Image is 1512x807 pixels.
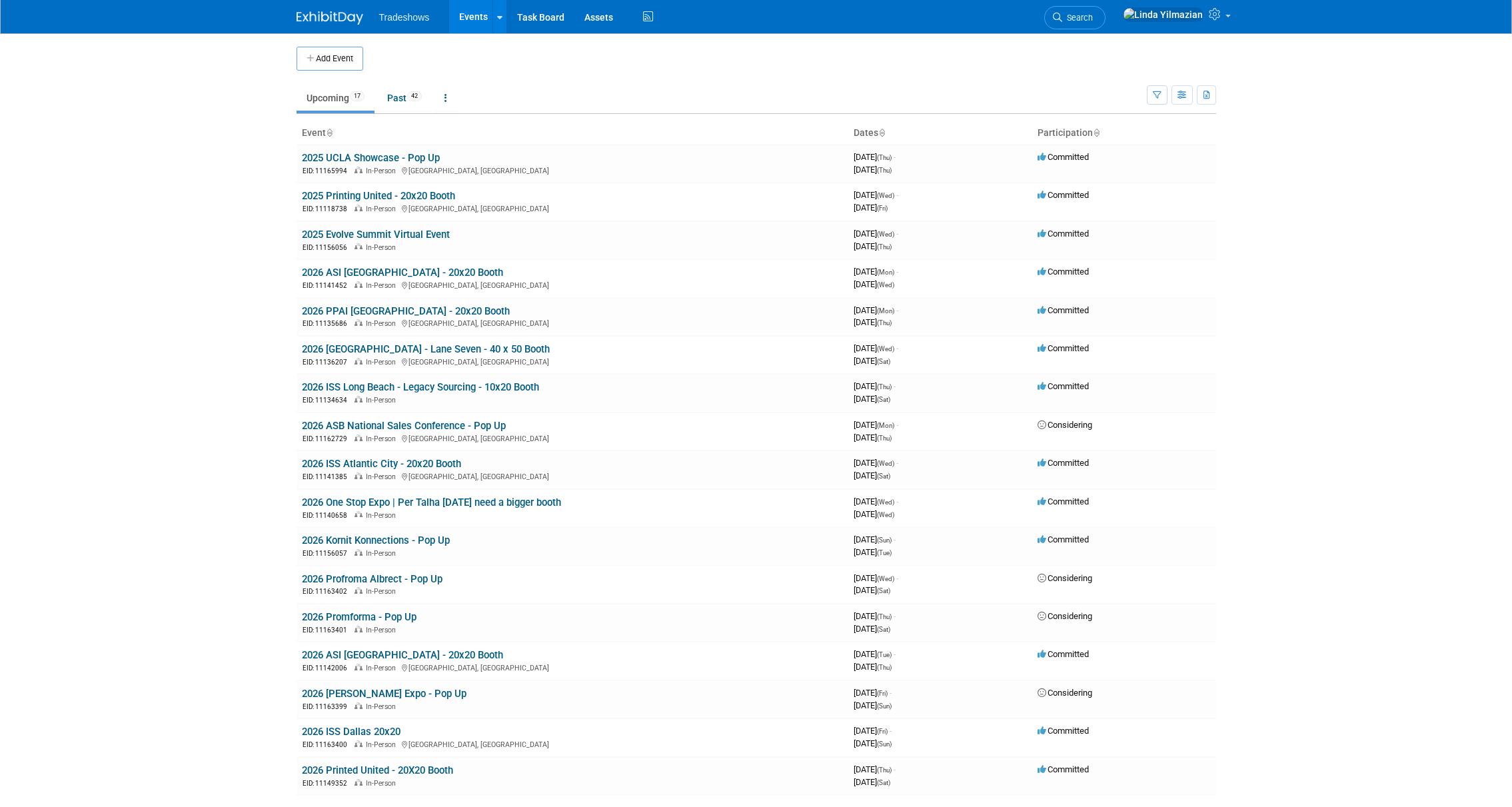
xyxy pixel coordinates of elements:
a: Sort by Event Name [326,127,333,138]
span: Committed [1038,229,1089,239]
span: [DATE] [854,241,892,251]
span: In-Person [366,319,400,328]
span: - [896,305,898,315]
img: In-Person Event [355,511,363,518]
div: [GEOGRAPHIC_DATA], [GEOGRAPHIC_DATA] [302,356,843,367]
img: In-Person Event [355,358,363,365]
img: In-Person Event [355,626,363,632]
img: In-Person Event [355,243,363,250]
span: Considering [1038,420,1092,430]
span: [DATE] [854,267,898,277]
img: In-Person Event [355,281,363,288]
span: - [896,458,898,468]
a: 2026 Printed United - 20X20 Booth [302,764,453,776]
span: EID: 11149352 [303,780,353,787]
span: EID: 11156057 [303,550,353,557]
img: ExhibitDay [297,11,363,25]
span: (Fri) [877,728,888,735]
span: (Tue) [877,651,892,658]
span: Committed [1038,458,1089,468]
span: [DATE] [854,547,892,557]
span: In-Person [366,243,400,252]
div: [GEOGRAPHIC_DATA], [GEOGRAPHIC_DATA] [302,279,843,291]
span: - [896,343,898,353]
span: Committed [1038,267,1089,277]
span: [DATE] [854,165,892,175]
img: Linda Yilmazian [1123,7,1203,22]
span: Committed [1038,649,1089,659]
span: (Sun) [877,536,892,544]
span: (Wed) [877,192,894,199]
img: In-Person Event [355,740,363,747]
a: 2026 One Stop Expo | Per Talha [DATE] need a bigger booth [302,496,561,508]
span: [DATE] [854,649,896,659]
a: 2026 Kornit Konnections - Pop Up [302,534,450,546]
span: 42 [407,91,422,101]
span: [DATE] [854,573,898,583]
span: (Sat) [877,587,890,594]
a: 2026 [GEOGRAPHIC_DATA] - Lane Seven - 40 x 50 Booth [302,343,550,355]
span: - [896,267,898,277]
span: In-Person [366,549,400,558]
span: (Thu) [877,319,892,327]
span: (Wed) [877,498,894,506]
span: EID: 11141452 [303,282,353,289]
span: (Thu) [877,664,892,671]
span: (Thu) [877,434,892,442]
span: [DATE] [854,611,896,621]
span: In-Person [366,626,400,634]
span: (Sat) [877,472,890,480]
span: Considering [1038,611,1092,621]
span: - [894,611,896,621]
span: In-Person [366,587,400,596]
a: 2025 Evolve Summit Virtual Event [302,229,450,241]
a: Past42 [377,85,432,111]
span: [DATE] [854,700,892,710]
img: In-Person Event [355,319,363,326]
img: In-Person Event [355,434,363,441]
span: EID: 11163402 [303,588,353,595]
a: 2026 Profroma Albrect - Pop Up [302,573,442,585]
a: Upcoming17 [297,85,375,111]
span: Committed [1038,496,1089,506]
span: In-Person [366,358,400,367]
span: In-Person [366,740,400,749]
span: Considering [1038,573,1092,583]
span: (Mon) [877,269,894,276]
span: - [890,726,892,736]
span: Committed [1038,152,1089,162]
span: Search [1062,13,1093,23]
span: (Thu) [877,766,892,774]
a: 2025 Printing United - 20x20 Booth [302,190,455,202]
div: [GEOGRAPHIC_DATA], [GEOGRAPHIC_DATA] [302,317,843,329]
span: [DATE] [854,738,892,748]
img: In-Person Event [355,167,363,173]
span: [DATE] [854,152,896,162]
span: [DATE] [854,764,896,774]
span: [DATE] [854,688,892,698]
span: [DATE] [854,420,898,430]
img: In-Person Event [355,205,363,211]
span: EID: 11163399 [303,703,353,710]
span: [DATE] [854,624,890,634]
img: In-Person Event [355,702,363,709]
span: (Wed) [877,460,894,467]
span: [DATE] [854,534,896,544]
span: EID: 11163401 [303,626,353,634]
span: (Thu) [877,154,892,161]
a: 2026 ISS Long Beach - Legacy Sourcing - 10x20 Booth [302,381,539,393]
th: Participation [1032,122,1216,145]
span: Committed [1038,764,1089,774]
span: (Mon) [877,422,894,429]
span: [DATE] [854,381,896,391]
span: (Sat) [877,358,890,365]
span: [DATE] [854,509,894,519]
a: 2026 ASI [GEOGRAPHIC_DATA] - 20x20 Booth [302,649,503,661]
a: 2025 UCLA Showcase - Pop Up [302,152,440,164]
span: - [896,496,898,506]
span: EID: 11162729 [303,435,353,442]
span: In-Person [366,396,400,404]
span: - [894,764,896,774]
span: [DATE] [854,317,892,327]
span: In-Person [366,664,400,672]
